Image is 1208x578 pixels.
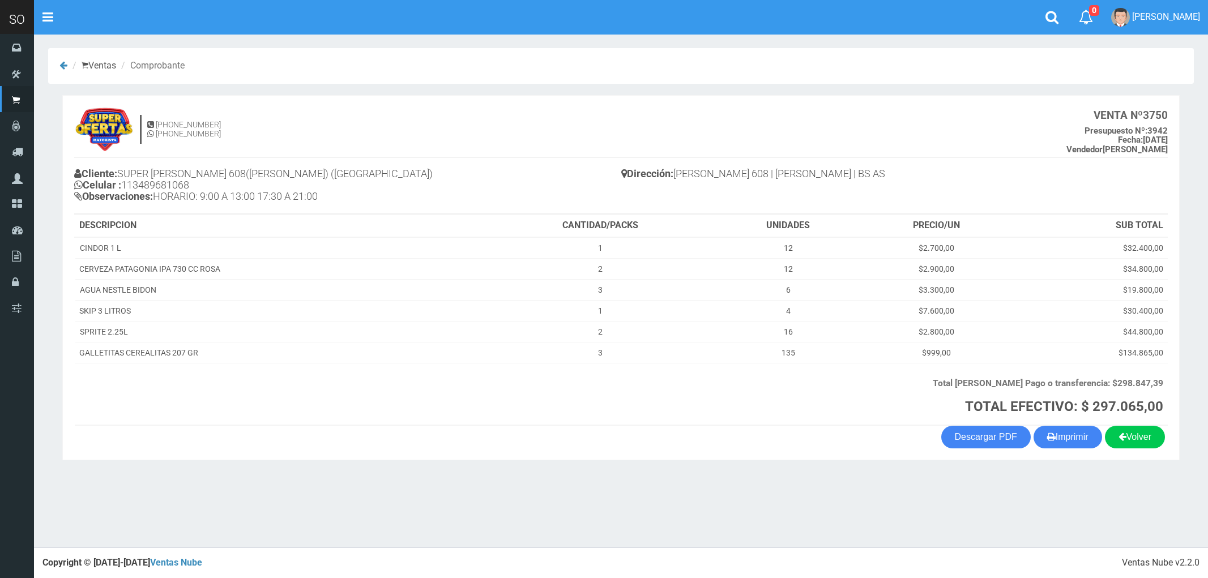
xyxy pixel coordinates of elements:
[933,378,1163,388] strong: Total [PERSON_NAME] Pago o transferencia: $298.847,39
[1066,144,1103,155] strong: Vendedor
[74,107,134,152] img: 6e4c2c31a476ec0362dbb77bd05c4b60.jpg
[1122,556,1200,570] div: Ventas Nube v2.2.0
[74,190,153,202] b: Observaciones:
[484,321,716,342] td: 2
[484,215,716,237] th: CANTIDAD/PACKS
[716,321,860,342] td: 16
[716,342,860,363] td: 135
[860,258,1013,279] td: $2.900,00
[1013,321,1168,342] td: $44.800,00
[860,279,1013,300] td: $3.300,00
[75,215,484,237] th: DESCRIPCION
[75,237,484,259] td: CINDOR 1 L
[860,237,1013,259] td: $2.700,00
[860,300,1013,321] td: $7.600,00
[1118,135,1143,145] strong: Fecha:
[1132,11,1200,22] span: [PERSON_NAME]
[716,237,860,259] td: 12
[70,59,116,72] li: Ventas
[484,237,716,259] td: 1
[621,165,1168,185] h4: [PERSON_NAME] 608 | [PERSON_NAME] | BS AS
[1105,426,1165,448] a: Volver
[75,258,484,279] td: CERVEZA PATAGONIA IPA 730 CC ROSA
[1013,215,1168,237] th: SUB TOTAL
[1066,144,1168,155] b: [PERSON_NAME]
[1013,258,1168,279] td: $34.800,00
[74,165,621,207] h4: SUPER [PERSON_NAME] 608([PERSON_NAME]) ([GEOGRAPHIC_DATA]) 113489681068 HORARIO: 9:00 A 13:00 17:...
[484,342,716,363] td: 3
[42,557,202,568] strong: Copyright © [DATE]-[DATE]
[1085,126,1147,136] strong: Presupuesto Nº:
[1118,135,1168,145] b: [DATE]
[118,59,185,72] li: Comprobante
[1013,237,1168,259] td: $32.400,00
[1094,109,1143,122] strong: VENTA Nº
[860,321,1013,342] td: $2.800,00
[716,215,860,237] th: UNIDADES
[1013,300,1168,321] td: $30.400,00
[484,258,716,279] td: 2
[1013,342,1168,363] td: $134.865,00
[860,215,1013,237] th: PRECIO/UN
[1089,5,1099,16] span: 0
[1085,126,1168,136] b: 3942
[716,300,860,321] td: 4
[75,342,484,363] td: GALLETITAS CEREALITAS 207 GR
[716,258,860,279] td: 12
[941,426,1031,448] a: Descargar PDF
[965,399,1163,414] strong: TOTAL EFECTIVO: $ 297.065,00
[716,279,860,300] td: 6
[621,168,673,179] b: Dirección:
[147,121,221,138] h5: [PHONE_NUMBER] [PHONE_NUMBER]
[74,179,121,191] b: Celular :
[1013,279,1168,300] td: $19.800,00
[1034,426,1102,448] button: Imprimir
[75,321,484,342] td: SPRITE 2.25L
[1094,109,1168,122] b: 3750
[75,300,484,321] td: SKIP 3 LITROS
[484,279,716,300] td: 3
[75,279,484,300] td: AGUA NESTLE BIDON
[484,300,716,321] td: 1
[74,168,117,179] b: Cliente:
[1111,8,1130,27] img: User Image
[150,557,202,568] a: Ventas Nube
[860,342,1013,363] td: $999,00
